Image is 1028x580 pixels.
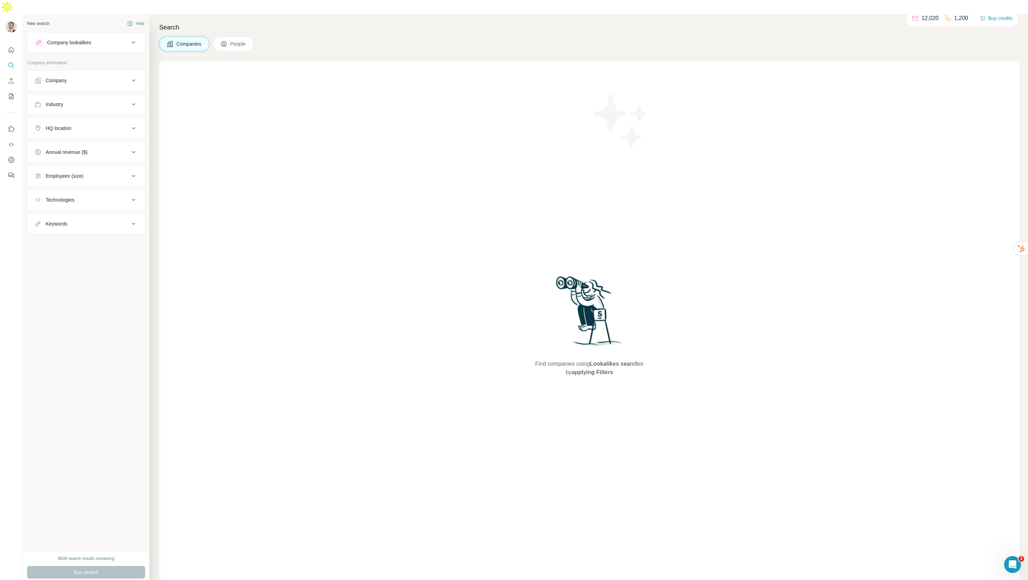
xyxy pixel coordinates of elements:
button: Hide [122,18,149,29]
button: Use Surfe API [6,138,17,151]
button: Feedback [6,169,17,182]
span: Lookalikes search [590,361,639,367]
button: Technologies [27,191,145,208]
button: Quick start [6,44,17,56]
button: Use Surfe on LinkedIn [6,123,17,135]
button: Employees (size) [27,168,145,184]
div: New search [27,20,49,27]
div: Industry [46,101,63,108]
div: Employees (size) [46,172,83,180]
span: People [230,40,246,47]
button: Company lookalikes [27,34,145,51]
button: Dashboard [6,154,17,166]
div: 9606 search results remaining [58,555,115,562]
button: Buy credits [980,13,1013,23]
span: 2 [1019,556,1024,562]
button: Enrich CSV [6,74,17,87]
span: applying Filters [571,369,613,375]
span: Find companies using or by [533,360,646,377]
div: Keywords [46,220,67,227]
div: Annual revenue ($) [46,149,88,156]
div: Company lookalikes [47,39,91,46]
button: Annual revenue ($) [27,144,145,161]
button: My lists [6,90,17,103]
div: Company [46,77,67,84]
button: Search [6,59,17,72]
button: Industry [27,96,145,113]
img: Avatar [6,21,17,32]
iframe: Intercom live chat [1004,556,1021,573]
button: Company [27,72,145,89]
div: HQ location [46,125,71,132]
h4: Search [159,22,1020,32]
div: Technologies [46,196,75,203]
img: Surfe Illustration - Stars [589,89,653,152]
span: Companies [176,40,202,47]
p: 12,020 [922,14,939,22]
img: Surfe Illustration - Woman searching with binoculars [553,274,626,353]
button: HQ location [27,120,145,137]
p: Company information [27,60,145,66]
button: Keywords [27,215,145,232]
p: 1,200 [954,14,968,22]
